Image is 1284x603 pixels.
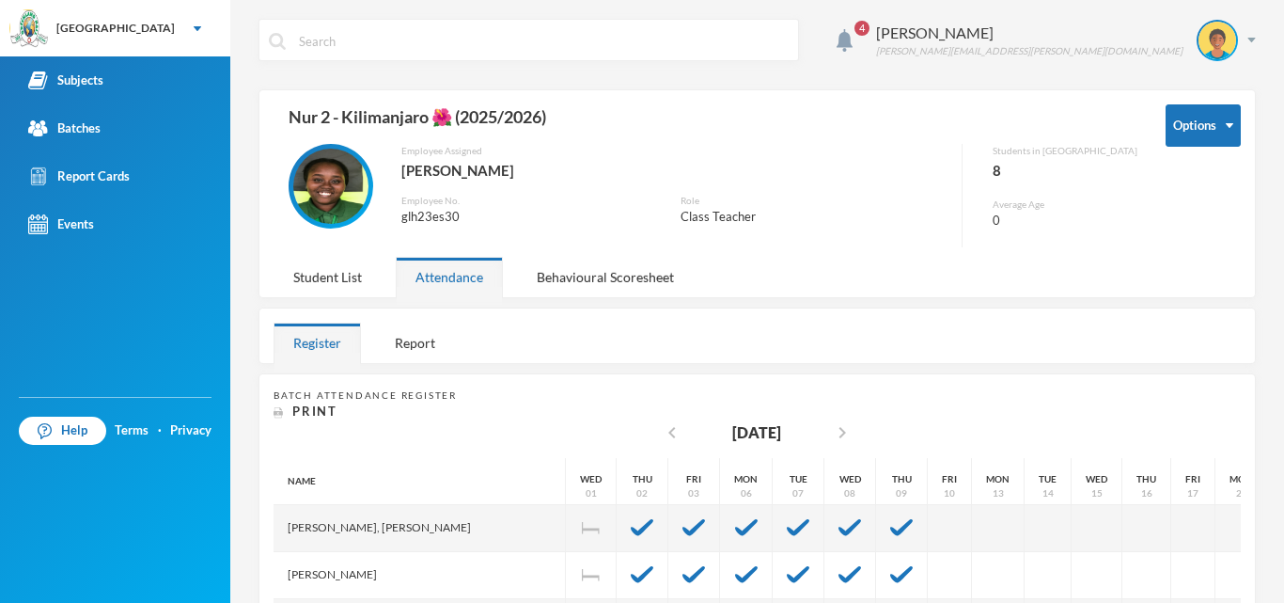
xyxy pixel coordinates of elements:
[158,421,162,440] div: ·
[993,144,1137,158] div: Students in [GEOGRAPHIC_DATA]
[896,486,907,500] div: 09
[831,421,853,444] i: chevron_right
[986,472,1010,486] div: Mon
[375,323,455,363] div: Report
[580,472,602,486] div: Wed
[274,389,457,401] span: Batch Attendance Register
[876,44,1182,58] div: [PERSON_NAME][EMAIL_ADDRESS][PERSON_NAME][DOMAIN_NAME]
[396,257,503,297] div: Attendance
[274,505,566,552] div: [PERSON_NAME], [PERSON_NAME]
[401,194,652,208] div: Employee No.
[274,104,1137,144] div: Nur 2 - Kilimanjaro 🌺 (2025/2026)
[686,472,701,486] div: Fri
[854,21,869,36] span: 4
[839,472,861,486] div: Wed
[274,552,566,599] div: [PERSON_NAME]
[1091,486,1103,500] div: 15
[401,158,947,182] div: [PERSON_NAME]
[586,486,597,500] div: 01
[741,486,752,500] div: 06
[274,323,361,363] div: Register
[876,22,1182,44] div: [PERSON_NAME]
[274,257,382,297] div: Student List
[1185,472,1200,486] div: Fri
[115,421,149,440] a: Terms
[792,486,804,500] div: 07
[292,404,337,419] span: Print
[681,194,948,208] div: Role
[1229,472,1253,486] div: Mon
[10,10,48,48] img: logo
[1042,486,1054,500] div: 14
[269,33,286,50] img: search
[790,472,807,486] div: Tue
[1166,104,1241,147] button: Options
[1136,472,1156,486] div: Thu
[993,212,1137,230] div: 0
[681,208,948,227] div: Class Teacher
[661,421,683,444] i: chevron_left
[944,486,955,500] div: 10
[732,421,781,444] div: [DATE]
[688,486,699,500] div: 03
[1187,486,1198,500] div: 17
[170,421,211,440] a: Privacy
[517,257,694,297] div: Behavioural Scoresheet
[56,20,175,37] div: [GEOGRAPHIC_DATA]
[566,505,617,552] div: Independence Day
[892,472,912,486] div: Thu
[993,486,1004,500] div: 13
[28,214,94,234] div: Events
[993,198,1137,212] div: Average Age
[19,417,106,445] a: Help
[993,158,1137,182] div: 8
[734,472,758,486] div: Mon
[293,149,368,224] img: EMPLOYEE
[1086,472,1107,486] div: Wed
[28,167,130,186] div: Report Cards
[274,458,566,505] div: Name
[636,486,648,500] div: 02
[28,71,103,90] div: Subjects
[1141,486,1152,500] div: 16
[844,486,855,500] div: 08
[942,472,957,486] div: Fri
[633,472,652,486] div: Thu
[1236,486,1247,500] div: 20
[401,144,947,158] div: Employee Assigned
[28,119,101,138] div: Batches
[401,208,652,227] div: glh23es30
[566,552,617,599] div: Independence Day
[1039,472,1057,486] div: Tue
[1198,22,1236,59] img: STUDENT
[297,20,789,62] input: Search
